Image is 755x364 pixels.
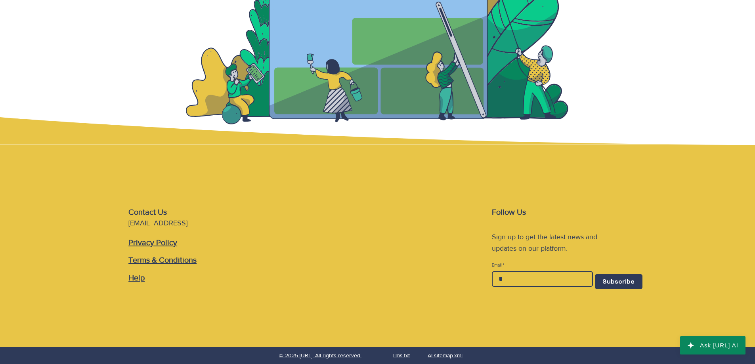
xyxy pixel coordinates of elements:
[680,336,745,354] button: Ask [URL] AI
[428,352,463,358] a: AI sitemap.xml
[128,219,187,227] a: [EMAIL_ADDRESS]
[492,231,621,254] p: Sign up to get the latest news and updates on our platform.
[393,352,410,358] a: llms.txt
[602,277,635,286] span: Subscribe
[128,273,145,282] a: Help
[279,352,361,358] span: © 2025 [URL]. All rights reserved.
[128,255,197,264] a: Terms & Conditions
[492,263,593,267] label: Email
[128,206,209,217] p: Contact Us
[595,274,642,289] button: Subscribe
[128,238,177,247] a: Privacy Policy
[492,208,526,216] span: Follow Us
